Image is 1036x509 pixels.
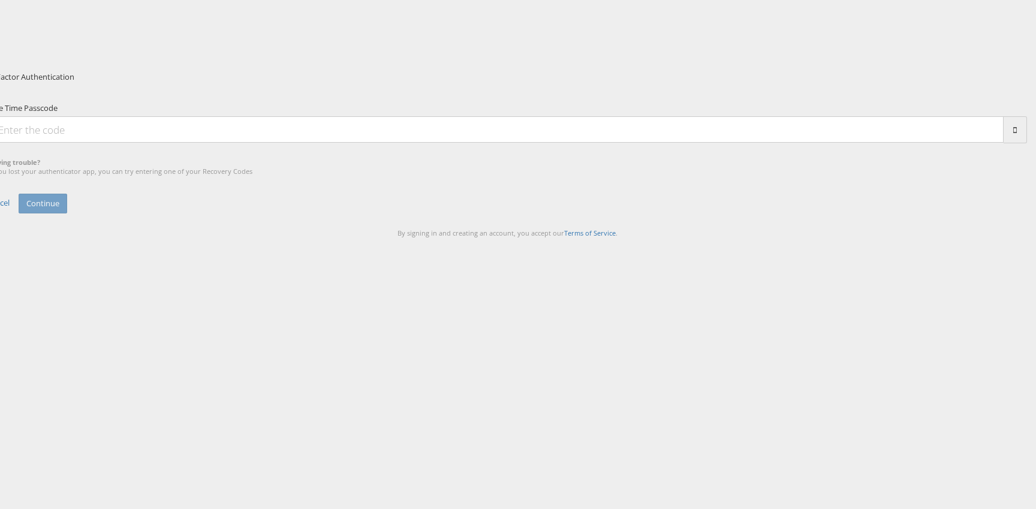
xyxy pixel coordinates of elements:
[564,228,616,237] a: Terms of Service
